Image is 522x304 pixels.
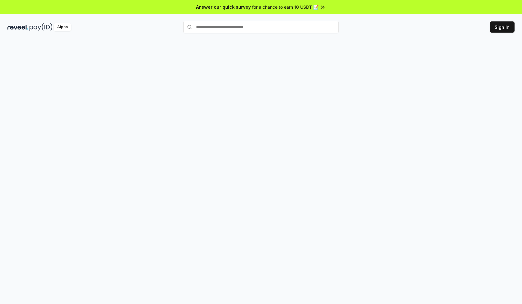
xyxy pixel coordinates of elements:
[196,4,251,10] span: Answer our quick survey
[30,23,53,31] img: pay_id
[252,4,318,10] span: for a chance to earn 10 USDT 📝
[490,21,515,33] button: Sign In
[7,23,28,31] img: reveel_dark
[54,23,71,31] div: Alpha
